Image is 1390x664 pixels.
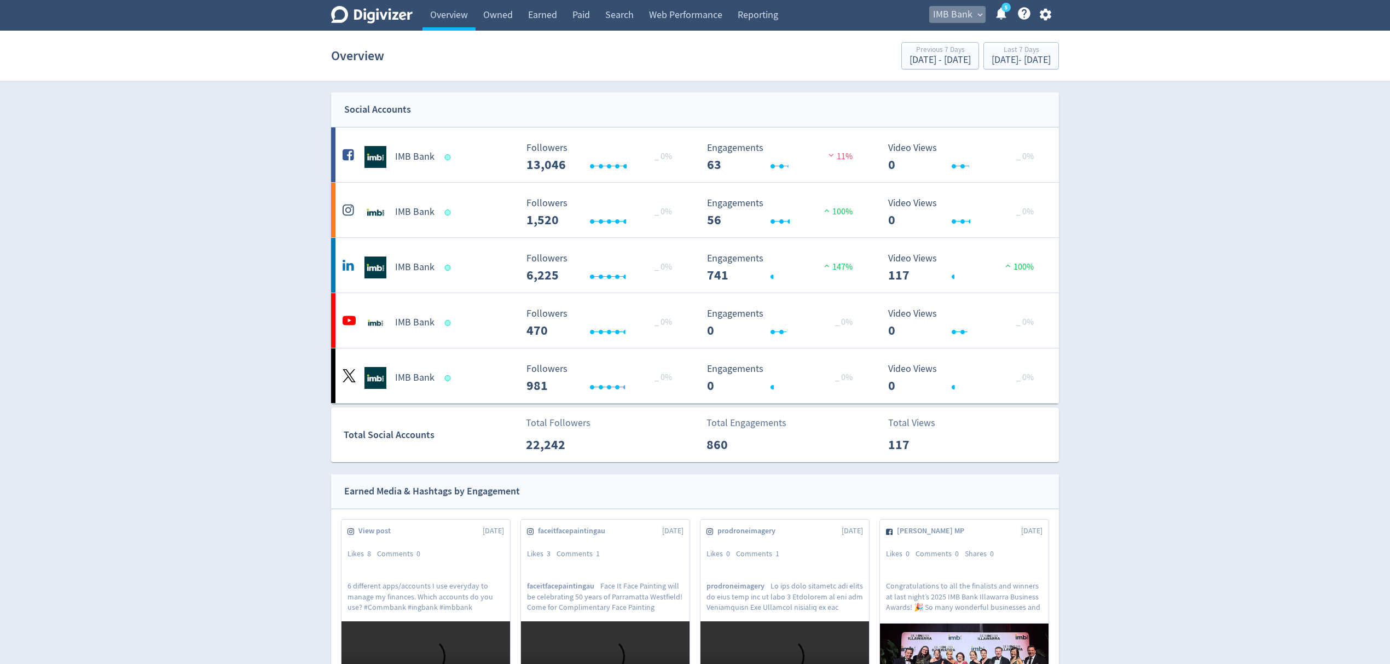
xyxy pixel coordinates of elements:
[527,581,600,591] span: faceitfacepaintingau
[367,549,371,558] span: 8
[521,364,685,393] svg: Followers ---
[527,581,684,611] p: Face It Face Painting will be celebrating 50 years of Parramatta Westfield! Come for Complimentar...
[395,206,435,219] h5: IMB Bank
[445,375,454,381] span: Data last synced: 26 Sep 2025, 2:01pm (AEST)
[445,320,454,326] span: Data last synced: 26 Sep 2025, 3:02am (AEST)
[596,549,600,558] span: 1
[706,581,863,611] p: Lo ips dolo sitametc adi elits do eius temp inc ut labo 3 Etdolorem al eni adm Veniamquisn Exe Ul...
[331,348,1059,403] a: IMB Bank undefinedIMB Bank Followers --- _ 0% Followers 981 Engagements 0 Engagements 0 _ 0% Vide...
[883,308,1047,337] svg: Video Views 0
[655,206,672,217] span: _ 0%
[445,209,454,215] span: Data last synced: 26 Sep 2025, 1:02pm (AEST)
[395,316,435,329] h5: IMB Bank
[842,526,863,537] span: [DATE]
[983,42,1059,69] button: Last 7 Days[DATE]- [DATE]
[990,549,994,558] span: 0
[702,308,866,337] svg: Engagements 0
[1003,261,1013,270] img: positive-performance.svg
[1003,261,1034,272] span: 100%
[364,257,386,278] img: IMB Bank undefined
[929,6,986,24] button: IMB Bank
[344,484,520,499] div: Earned Media & Hashtags by Engagement
[955,549,959,558] span: 0
[933,6,972,24] span: IMB Bank
[331,238,1059,293] a: IMB Bank undefinedIMB Bank Followers --- _ 0% Followers 6,225 Engagements 741 Engagements 741 147...
[364,146,386,168] img: IMB Bank undefined
[331,38,384,73] h1: Overview
[1021,526,1042,537] span: [DATE]
[557,549,606,560] div: Comments
[910,46,971,55] div: Previous 7 Days
[975,10,985,20] span: expand_more
[835,317,853,328] span: _ 0%
[526,435,589,455] p: 22,242
[883,143,1047,172] svg: Video Views 0
[416,549,420,558] span: 0
[821,206,832,214] img: positive-performance.svg
[358,526,397,537] span: View post
[1016,151,1034,162] span: _ 0%
[538,526,611,537] span: faceitfacepaintingau
[706,435,769,455] p: 860
[883,364,1047,393] svg: Video Views 0
[702,364,866,393] svg: Engagements 0
[835,372,853,383] span: _ 0%
[702,143,866,172] svg: Engagements 63
[702,198,866,227] svg: Engagements 56
[717,526,781,537] span: prodroneimagery
[521,143,685,172] svg: Followers ---
[483,526,504,537] span: [DATE]
[736,549,785,560] div: Comments
[347,581,504,611] p: 6 different apps/accounts I use everyday to manage my finances. Which accounts do you use? #Commb...
[395,261,435,274] h5: IMB Bank
[377,549,426,560] div: Comments
[826,151,837,159] img: negative-performance.svg
[521,198,685,227] svg: Followers ---
[883,198,1047,227] svg: Video Views 0
[886,549,916,560] div: Likes
[527,549,557,560] div: Likes
[916,549,965,560] div: Comments
[1005,4,1007,11] text: 5
[445,154,454,160] span: Data last synced: 26 Sep 2025, 8:02am (AEST)
[821,261,853,272] span: 147%
[888,435,951,455] p: 117
[906,549,910,558] span: 0
[965,549,1000,560] div: Shares
[1001,3,1011,12] a: 5
[888,416,951,430] p: Total Views
[1016,372,1034,383] span: _ 0%
[331,183,1059,237] a: IMB Bank undefinedIMB Bank Followers --- _ 0% Followers 1,520 Engagements 56 Engagements 56 100% ...
[364,312,386,334] img: IMB Bank undefined
[901,42,979,69] button: Previous 7 Days[DATE] - [DATE]
[364,201,386,223] img: IMB Bank undefined
[992,55,1051,65] div: [DATE] - [DATE]
[655,372,672,383] span: _ 0%
[883,253,1047,282] svg: Video Views 117
[655,317,672,328] span: _ 0%
[395,371,435,385] h5: IMB Bank
[331,127,1059,182] a: IMB Bank undefinedIMB Bank Followers --- _ 0% Followers 13,046 Engagements 63 Engagements 63 11% ...
[992,46,1051,55] div: Last 7 Days
[897,526,970,537] span: [PERSON_NAME] MP
[726,549,730,558] span: 0
[364,367,386,389] img: IMB Bank undefined
[445,265,454,271] span: Data last synced: 26 Sep 2025, 6:01am (AEST)
[331,293,1059,348] a: IMB Bank undefinedIMB Bank Followers --- _ 0% Followers 470 Engagements 0 Engagements 0 _ 0% Vide...
[702,253,866,282] svg: Engagements 741
[821,261,832,270] img: positive-performance.svg
[347,549,377,560] div: Likes
[521,253,685,282] svg: Followers ---
[886,581,1042,611] p: Congratulations to all the finalists and winners at last night’s 2025 IMB Bank Illawarra Business...
[910,55,971,65] div: [DATE] - [DATE]
[547,549,551,558] span: 3
[1016,206,1034,217] span: _ 0%
[826,151,853,162] span: 11%
[662,526,684,537] span: [DATE]
[521,308,685,337] svg: Followers ---
[344,102,411,118] div: Social Accounts
[775,549,779,558] span: 1
[706,416,786,430] p: Total Engagements
[526,416,590,430] p: Total Followers
[821,206,853,217] span: 100%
